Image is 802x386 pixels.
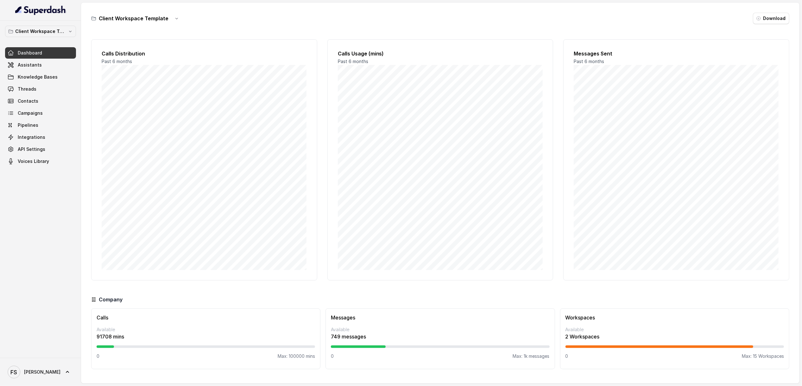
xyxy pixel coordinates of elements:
text: FS [11,369,17,376]
span: Dashboard [18,50,42,56]
span: Contacts [18,98,38,104]
span: Past 6 months [574,59,604,64]
h2: Calls Distribution [102,50,307,57]
p: Max: 1k messages [513,353,550,359]
p: Max: 100000 mins [278,353,315,359]
h2: Calls Usage (mins) [338,50,543,57]
a: Threads [5,83,76,95]
a: Voices Library [5,156,76,167]
p: 0 [97,353,99,359]
a: Campaigns [5,107,76,119]
p: Max: 15 Workspaces [742,353,784,359]
p: Available [565,326,784,333]
a: [PERSON_NAME] [5,363,76,381]
img: light.svg [15,5,66,15]
p: 0 [331,353,334,359]
h3: Workspaces [565,314,784,321]
p: Available [331,326,549,333]
span: Integrations [18,134,45,140]
a: Knowledge Bases [5,71,76,83]
p: 91708 mins [97,333,315,340]
button: Download [753,13,789,24]
h3: Client Workspace Template [99,15,168,22]
a: Assistants [5,59,76,71]
span: Past 6 months [102,59,132,64]
p: Available [97,326,315,333]
span: Past 6 months [338,59,368,64]
span: Assistants [18,62,42,68]
h3: Messages [331,314,549,321]
p: Client Workspace Template [15,28,66,35]
a: Pipelines [5,119,76,131]
span: Pipelines [18,122,38,128]
span: API Settings [18,146,45,152]
h3: Company [99,296,123,303]
span: Threads [18,86,36,92]
span: Campaigns [18,110,43,116]
span: [PERSON_NAME] [24,369,60,375]
p: 749 messages [331,333,549,340]
a: Integrations [5,132,76,143]
a: API Settings [5,144,76,155]
p: 2 Workspaces [565,333,784,340]
span: Knowledge Bases [18,74,58,80]
span: Voices Library [18,158,49,164]
p: 0 [565,353,568,359]
a: Dashboard [5,47,76,59]
a: Contacts [5,95,76,107]
h3: Calls [97,314,315,321]
h2: Messages Sent [574,50,779,57]
button: Client Workspace Template [5,26,76,37]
